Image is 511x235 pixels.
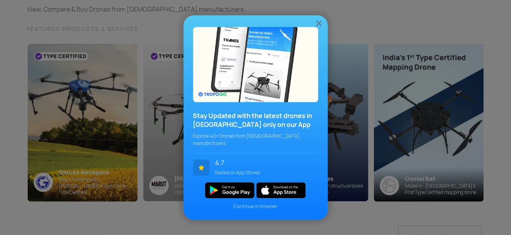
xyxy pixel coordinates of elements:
span: Explore 40+ Drones from [DEMOGRAPHIC_DATA] manufacturers [193,133,318,147]
img: bg_popupSky.png [193,27,318,102]
img: ios_new.svg [257,182,306,198]
span: 4.7 [216,159,312,167]
h3: Stay Updated with the latest drones in [GEOGRAPHIC_DATA] only on our App [193,112,318,129]
span: Rated on App Stores [216,169,312,176]
img: ic_star.svg [193,159,210,176]
img: ic_close.png [314,18,324,28]
span: Continue in browser [193,203,318,210]
img: img_playstore.png [205,182,254,198]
